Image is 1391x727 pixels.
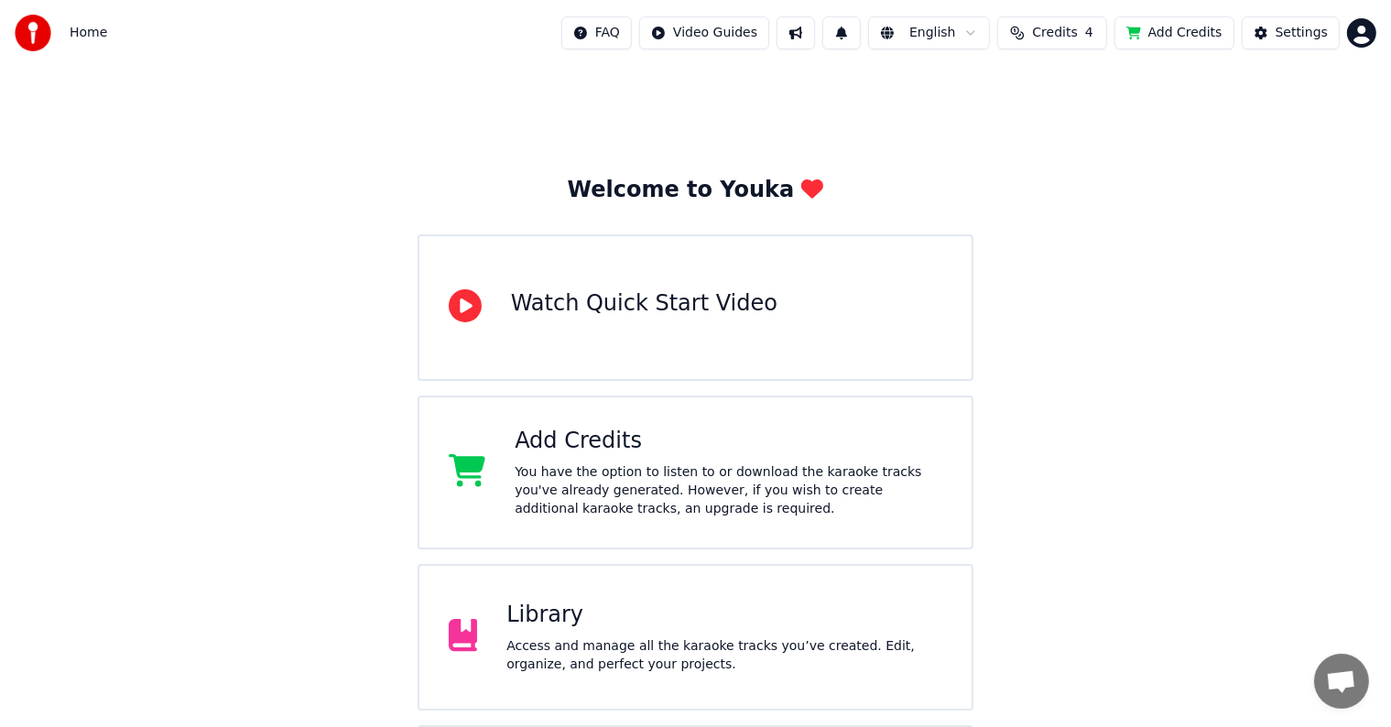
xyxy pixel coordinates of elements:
span: 4 [1085,24,1093,42]
img: youka [15,15,51,51]
button: FAQ [561,16,632,49]
div: Welcome to Youka [568,176,824,205]
div: Open chat [1314,654,1369,709]
div: Add Credits [515,427,942,456]
button: Video Guides [639,16,769,49]
div: Settings [1276,24,1328,42]
button: Credits4 [997,16,1107,49]
div: Library [506,601,942,630]
nav: breadcrumb [70,24,107,42]
span: Home [70,24,107,42]
div: You have the option to listen to or download the karaoke tracks you've already generated. However... [515,463,942,518]
div: Watch Quick Start Video [511,289,777,319]
button: Add Credits [1114,16,1234,49]
div: Access and manage all the karaoke tracks you’ve created. Edit, organize, and perfect your projects. [506,637,942,674]
span: Credits [1032,24,1077,42]
button: Settings [1242,16,1340,49]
